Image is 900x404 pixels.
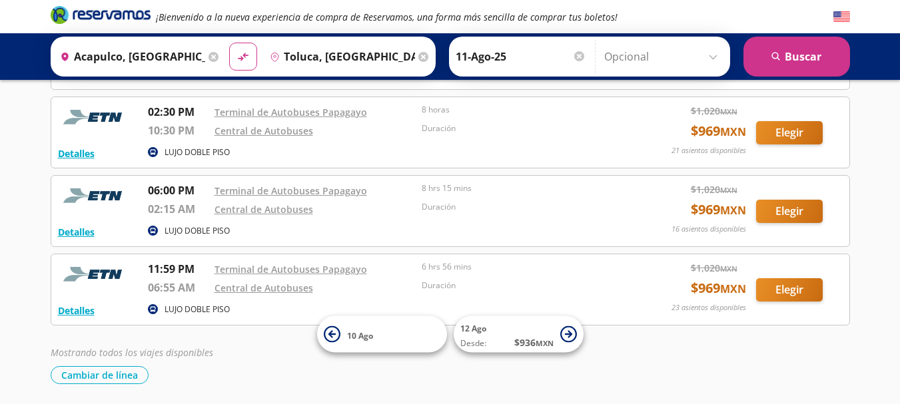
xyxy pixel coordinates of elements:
p: 8 horas [422,104,623,116]
span: $ 969 [691,278,746,298]
em: ¡Bienvenido a la nueva experiencia de compra de Reservamos, una forma más sencilla de comprar tus... [156,11,618,23]
p: Duración [422,122,623,134]
button: 10 Ago [317,316,447,353]
button: 12 AgoDesde:$936MXN [454,316,584,353]
button: Elegir [756,121,823,144]
a: Central de Autobuses [215,282,313,294]
p: 10:30 PM [148,122,208,138]
p: 16 asientos disponibles [672,224,746,235]
button: Cambiar de línea [51,366,149,384]
input: Elegir Fecha [456,40,586,73]
input: Opcional [604,40,723,73]
span: $ 936 [514,335,554,349]
p: 02:15 AM [148,201,208,217]
a: Terminal de Autobuses Papagayo [215,263,367,276]
a: Central de Autobuses [215,124,313,137]
span: 12 Ago [460,323,486,334]
button: Detalles [58,225,95,239]
a: Terminal de Autobuses Papagayo [215,184,367,197]
span: $ 1,020 [691,182,737,196]
p: Duración [422,201,623,213]
small: MXN [720,203,746,218]
span: $ 1,020 [691,261,737,275]
button: Detalles [58,146,95,160]
button: Buscar [743,37,850,77]
p: 11:59 PM [148,261,208,277]
span: 10 Ago [347,329,373,341]
p: LUJO DOBLE PISO [165,146,230,158]
p: Duración [422,280,623,292]
small: MXN [536,338,554,348]
p: 06:00 PM [148,182,208,198]
span: $ 969 [691,200,746,220]
span: Desde: [460,337,486,349]
p: 23 asientos disponibles [672,302,746,313]
i: Brand Logo [51,5,151,25]
button: Detalles [58,303,95,317]
img: RESERVAMOS [58,182,131,209]
input: Buscar Destino [264,40,415,73]
img: RESERVAMOS [58,261,131,288]
button: Elegir [756,200,823,223]
a: Brand Logo [51,5,151,29]
button: Elegir [756,278,823,302]
small: MXN [720,282,746,296]
img: RESERVAMOS [58,104,131,130]
p: LUJO DOBLE PISO [165,225,230,237]
a: Central de Autobuses [215,203,313,216]
em: Mostrando todos los viajes disponibles [51,346,213,359]
span: $ 1,020 [691,104,737,118]
small: MXN [720,124,746,139]
input: Buscar Origen [55,40,205,73]
p: 02:30 PM [148,104,208,120]
small: MXN [720,185,737,195]
small: MXN [720,106,737,116]
button: English [833,9,850,25]
p: LUJO DOBLE PISO [165,303,230,315]
p: 21 asientos disponibles [672,145,746,156]
p: 06:55 AM [148,280,208,296]
p: 6 hrs 56 mins [422,261,623,273]
a: Terminal de Autobuses Papagayo [215,106,367,118]
span: $ 969 [691,121,746,141]
p: 8 hrs 15 mins [422,182,623,194]
small: MXN [720,264,737,274]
